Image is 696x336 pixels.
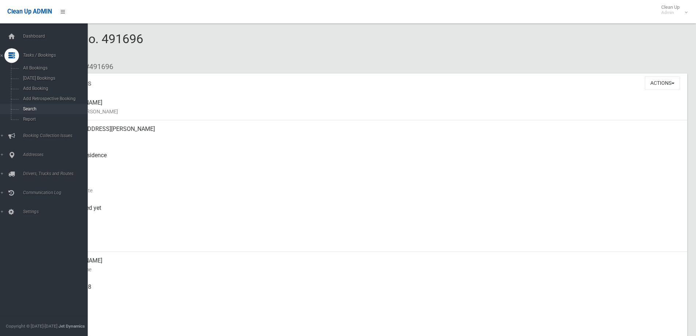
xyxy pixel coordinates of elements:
[58,147,681,173] div: Front of Residence
[645,76,680,90] button: Actions
[58,160,681,169] small: Pickup Point
[21,117,87,122] span: Report
[58,120,681,147] div: [STREET_ADDRESS][PERSON_NAME]
[21,171,93,176] span: Drivers, Trucks and Routes
[58,226,681,252] div: [DATE]
[21,209,93,214] span: Settings
[32,31,143,60] span: Booking No. 491696
[21,34,93,39] span: Dashboard
[21,86,87,91] span: Add Booking
[58,318,681,326] small: Landline
[58,173,681,199] div: [DATE]
[21,76,87,81] span: [DATE] Bookings
[58,133,681,142] small: Address
[58,291,681,300] small: Mobile
[21,96,87,101] span: Add Retrospective Booking
[58,265,681,274] small: Contact Name
[21,65,87,71] span: All Bookings
[21,190,93,195] span: Communication Log
[80,60,113,73] li: #491696
[58,186,681,195] small: Collection Date
[58,324,85,329] strong: Jet Dynamics
[58,199,681,226] div: Not collected yet
[58,239,681,248] small: Zone
[658,4,687,15] span: Clean Up
[58,94,681,120] div: [PERSON_NAME]
[21,106,87,112] span: Search
[661,10,680,15] small: Admin
[6,324,57,329] span: Copyright © [DATE]-[DATE]
[58,305,681,331] div: None given
[7,8,52,15] span: Clean Up ADMIN
[58,212,681,221] small: Collected At
[21,53,93,58] span: Tasks / Bookings
[58,252,681,278] div: [PERSON_NAME]
[21,133,93,138] span: Booking Collection Issues
[58,107,681,116] small: Name of [PERSON_NAME]
[58,278,681,305] div: 0405134538
[21,152,93,157] span: Addresses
